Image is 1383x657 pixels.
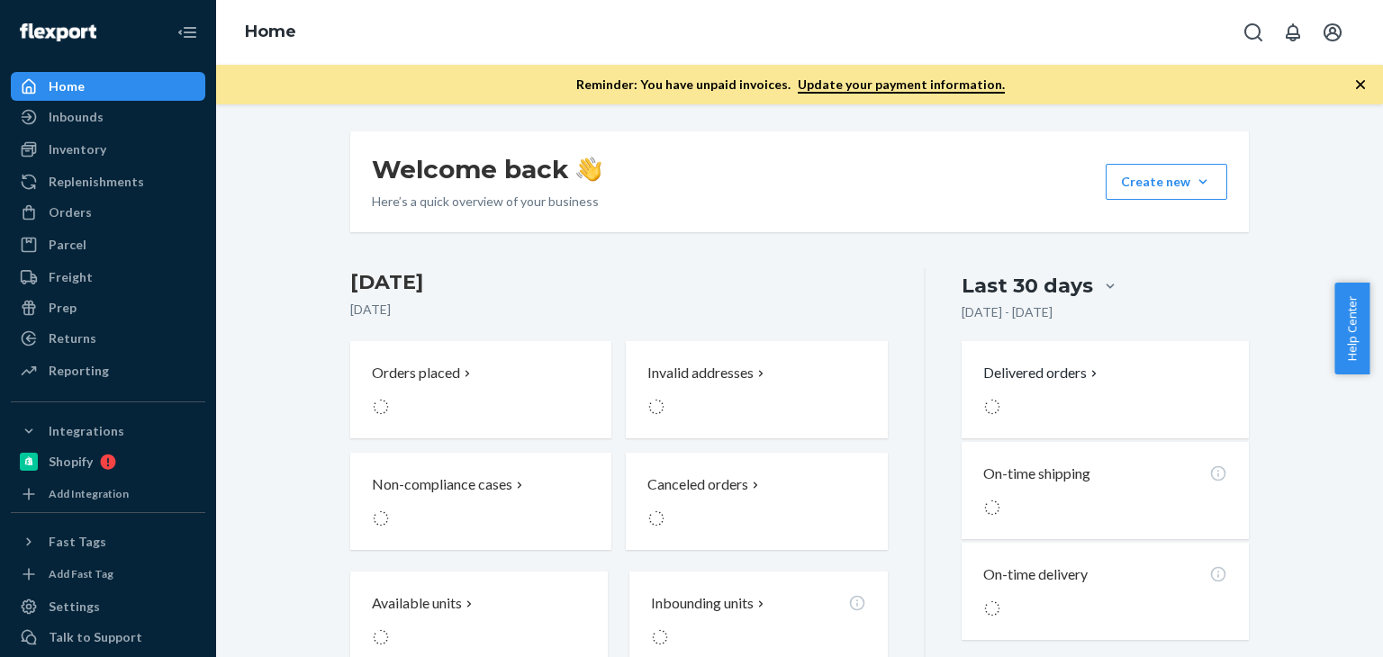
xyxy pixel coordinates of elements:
button: Close Navigation [169,14,205,50]
button: Invalid addresses [626,341,887,438]
button: Orders placed [350,341,611,438]
img: Flexport logo [20,23,96,41]
p: On-time shipping [983,463,1090,484]
p: [DATE] - [DATE] [962,303,1053,321]
div: Fast Tags [49,533,106,551]
button: Fast Tags [11,527,205,556]
div: Orders [49,203,92,221]
p: Non-compliance cases [372,474,512,495]
div: Freight [49,268,93,286]
button: Delivered orders [983,363,1101,383]
div: Returns [49,329,96,347]
div: Inventory [49,140,106,158]
p: Canceled orders [647,474,748,495]
div: Inbounds [49,108,104,126]
a: Freight [11,263,205,292]
a: Returns [11,324,205,353]
a: Shopify [11,447,205,476]
div: Add Integration [49,486,129,501]
a: Add Fast Tag [11,563,205,585]
a: Reporting [11,356,205,385]
div: Replenishments [49,173,144,191]
button: Open account menu [1315,14,1351,50]
div: Shopify [49,453,93,471]
a: Home [245,22,296,41]
button: Open notifications [1275,14,1311,50]
a: Orders [11,198,205,227]
a: Settings [11,592,205,621]
div: Integrations [49,422,124,440]
div: Last 30 days [962,272,1093,300]
button: Create new [1106,164,1227,200]
button: Talk to Support [11,623,205,652]
a: Home [11,72,205,101]
div: Reporting [49,362,109,380]
a: Add Integration [11,483,205,505]
p: Invalid addresses [647,363,754,383]
p: Inbounding units [651,593,754,614]
button: Non-compliance cases [350,453,611,550]
p: Available units [372,593,462,614]
div: Talk to Support [49,628,142,646]
h1: Welcome back [372,153,601,185]
p: Orders placed [372,363,460,383]
p: Here’s a quick overview of your business [372,193,601,211]
div: Add Fast Tag [49,566,113,581]
ol: breadcrumbs [230,6,311,58]
div: Prep [49,299,77,317]
div: Home [49,77,85,95]
button: Open Search Box [1235,14,1271,50]
a: Prep [11,293,205,322]
img: hand-wave emoji [576,157,601,182]
div: Parcel [49,236,86,254]
button: Help Center [1334,283,1369,374]
a: Inventory [11,135,205,164]
p: On-time delivery [983,564,1088,585]
a: Replenishments [11,167,205,196]
p: [DATE] [350,301,888,319]
button: Integrations [11,417,205,445]
h3: [DATE] [350,268,888,297]
a: Inbounds [11,103,205,131]
button: Canceled orders [626,453,887,550]
p: Reminder: You have unpaid invoices. [576,76,1005,94]
a: Update your payment information. [798,76,1005,94]
a: Parcel [11,230,205,259]
div: Settings [49,598,100,616]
